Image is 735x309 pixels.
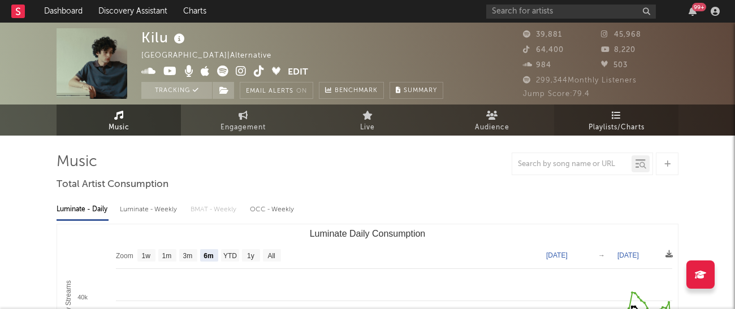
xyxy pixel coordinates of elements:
[141,28,188,47] div: Kilu
[162,252,172,260] text: 1m
[617,251,639,259] text: [DATE]
[77,294,88,301] text: 40k
[183,252,193,260] text: 3m
[589,121,645,134] span: Playlists/Charts
[512,160,632,169] input: Search by song name or URL
[181,105,305,136] a: Engagement
[404,88,437,94] span: Summary
[267,252,275,260] text: All
[250,200,295,219] div: OCC - Weekly
[305,105,430,136] a: Live
[109,121,129,134] span: Music
[486,5,656,19] input: Search for artists
[142,252,151,260] text: 1w
[523,31,562,38] span: 39,881
[204,252,213,260] text: 6m
[692,3,706,11] div: 99 +
[475,121,509,134] span: Audience
[689,7,697,16] button: 99+
[601,31,641,38] span: 45,968
[390,82,443,99] button: Summary
[57,178,168,192] span: Total Artist Consumption
[141,82,212,99] button: Tracking
[523,90,590,98] span: Jump Score: 79.4
[601,62,628,69] span: 503
[523,77,637,84] span: 299,344 Monthly Listeners
[523,46,564,54] span: 64,400
[141,49,284,63] div: [GEOGRAPHIC_DATA] | Alternative
[335,84,378,98] span: Benchmark
[223,252,237,260] text: YTD
[296,88,307,94] em: On
[240,82,313,99] button: Email AlertsOn
[57,200,109,219] div: Luminate - Daily
[288,66,308,80] button: Edit
[430,105,554,136] a: Audience
[120,200,179,219] div: Luminate - Weekly
[116,252,133,260] text: Zoom
[523,62,551,69] span: 984
[546,251,568,259] text: [DATE]
[554,105,678,136] a: Playlists/Charts
[57,105,181,136] a: Music
[310,229,426,238] text: Luminate Daily Consumption
[220,121,266,134] span: Engagement
[601,46,635,54] span: 8,220
[247,252,254,260] text: 1y
[319,82,384,99] a: Benchmark
[360,121,375,134] span: Live
[598,251,605,259] text: →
